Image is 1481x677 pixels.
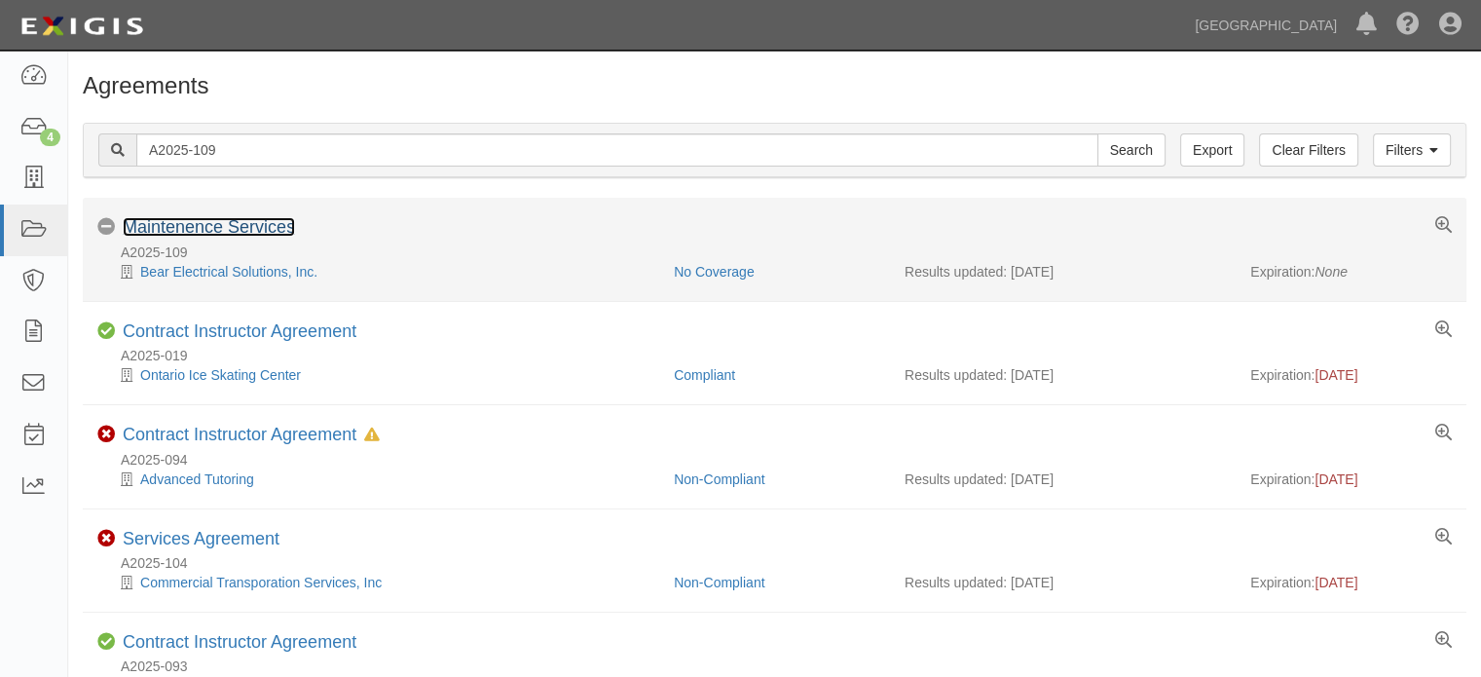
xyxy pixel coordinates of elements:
[97,426,115,443] i: Non-Compliant
[1435,321,1452,339] a: View results summary
[905,262,1221,282] div: Results updated: [DATE]
[1097,133,1166,167] input: Search
[97,243,1466,262] div: A2025-109
[136,133,1098,167] input: Search
[1259,133,1357,167] a: Clear Filters
[1396,14,1420,37] i: Help Center - Complianz
[15,9,149,44] img: logo-5460c22ac91f19d4615b14bd174203de0afe785f0fc80cf4dbbc73dc1793850b.png
[123,632,356,652] a: Contract Instructor Agreement
[97,530,115,547] i: Non-Compliant
[97,573,659,592] div: Commercial Transporation Services, Inc
[123,321,356,343] div: Contract Instructor Agreement
[1250,262,1452,282] div: Expiration:
[97,365,659,385] div: Ontario Ice Skating Center
[1250,573,1452,592] div: Expiration:
[83,73,1466,98] h1: Agreements
[1314,575,1357,590] span: [DATE]
[97,553,1466,573] div: A2025-104
[123,425,380,446] div: Contract Instructor Agreement
[1250,365,1452,385] div: Expiration:
[97,262,659,282] div: Bear Electrical Solutions, Inc.
[97,470,659,489] div: Advanced Tutoring
[123,632,356,654] div: Contract Instructor Agreement
[674,264,755,280] a: No Coverage
[364,429,380,442] i: In Default since 08/22/2025
[140,471,254,487] a: Advanced Tutoring
[674,575,764,590] a: Non-Compliant
[140,264,317,280] a: Bear Electrical Solutions, Inc.
[905,365,1221,385] div: Results updated: [DATE]
[97,657,1466,676] div: A2025-093
[905,470,1221,489] div: Results updated: [DATE]
[140,575,382,590] a: Commercial Transporation Services, Inc
[123,529,279,550] div: Services Agreement
[1185,6,1347,45] a: [GEOGRAPHIC_DATA]
[1314,471,1357,487] span: [DATE]
[1435,632,1452,650] a: View results summary
[1373,133,1451,167] a: Filters
[1250,470,1452,489] div: Expiration:
[1314,264,1347,280] em: None
[123,425,356,444] a: Contract Instructor Agreement
[674,471,764,487] a: Non-Compliant
[905,573,1221,592] div: Results updated: [DATE]
[1435,217,1452,235] a: View results summary
[1314,367,1357,383] span: [DATE]
[1435,425,1452,442] a: View results summary
[97,346,1466,365] div: A2025-019
[40,129,60,146] div: 4
[97,218,115,236] i: No Coverage
[97,633,115,651] i: Compliant
[97,322,115,340] i: Compliant
[123,217,295,237] a: Maintenence Services
[1180,133,1244,167] a: Export
[97,450,1466,470] div: A2025-094
[123,217,295,239] div: Maintenence Services
[123,321,356,341] a: Contract Instructor Agreement
[674,367,735,383] a: Compliant
[123,529,279,548] a: Services Agreement
[1435,529,1452,546] a: View results summary
[140,367,301,383] a: Ontario Ice Skating Center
